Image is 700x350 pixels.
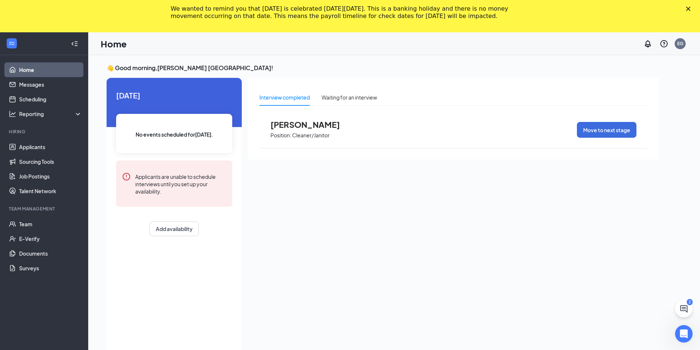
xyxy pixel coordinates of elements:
a: Team [19,217,82,231]
div: Reporting [19,110,82,118]
svg: Error [122,172,131,181]
div: Applicants are unable to schedule interviews until you set up your availability. [135,172,226,195]
a: E-Verify [19,231,82,246]
p: Cleaner/Janitor [292,132,330,139]
h1: Home [101,37,127,50]
a: Talent Network [19,184,82,198]
svg: ChatActive [679,304,688,313]
a: Scheduling [19,92,82,107]
svg: Collapse [71,40,78,47]
a: Messages [19,77,82,92]
svg: QuestionInfo [660,39,668,48]
span: [DATE] [116,90,232,101]
a: Job Postings [19,169,82,184]
p: Position: [270,132,291,139]
a: Applicants [19,140,82,154]
svg: Notifications [643,39,652,48]
div: Team Management [9,206,80,212]
a: Surveys [19,261,82,275]
a: Home [19,62,82,77]
div: EG [677,40,683,47]
svg: Analysis [9,110,16,118]
button: Move to next stage [577,122,636,138]
span: No events scheduled for [DATE] . [136,130,213,138]
button: Add availability [150,221,199,236]
a: Sourcing Tools [19,154,82,169]
div: Interview completed [259,93,310,101]
div: Waiting for an interview [322,93,377,101]
div: We wanted to remind you that [DATE] is celebrated [DATE][DATE]. This is a banking holiday and the... [171,5,518,20]
span: [PERSON_NAME] [270,120,351,129]
a: Documents [19,246,82,261]
iframe: Intercom live chat [675,325,693,343]
div: Close [686,7,693,11]
button: ChatActive [675,300,693,318]
h3: 👋 Good morning, [PERSON_NAME] [GEOGRAPHIC_DATA] ! [107,64,659,72]
svg: WorkstreamLogo [8,40,15,47]
div: Hiring [9,129,80,135]
div: 2 [687,299,693,305]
